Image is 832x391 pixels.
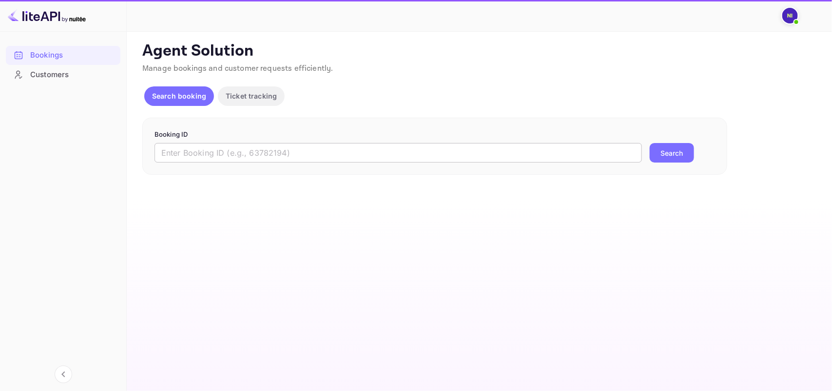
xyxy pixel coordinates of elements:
div: Customers [30,69,116,81]
div: Bookings [6,46,120,65]
img: LiteAPI logo [8,8,86,23]
p: Ticket tracking [226,91,277,101]
span: Manage bookings and customer requests efficiently. [142,63,333,74]
div: Customers [6,65,120,84]
p: Booking ID [155,130,715,140]
img: N Ibadah [782,8,798,23]
p: Agent Solution [142,41,814,61]
div: Bookings [30,50,116,61]
a: Customers [6,65,120,83]
input: Enter Booking ID (e.g., 63782194) [155,143,642,163]
a: Bookings [6,46,120,64]
button: Search [650,143,694,163]
p: Search booking [152,91,206,101]
button: Collapse navigation [55,366,72,383]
